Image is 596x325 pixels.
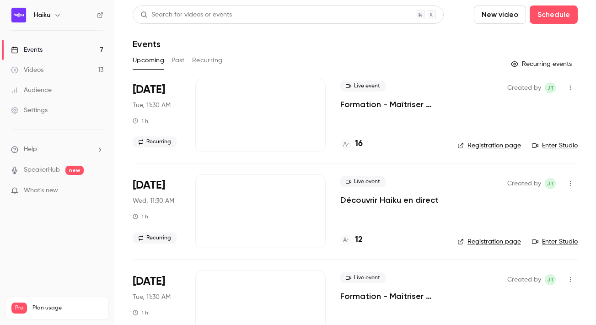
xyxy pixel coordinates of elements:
[24,145,37,154] span: Help
[532,237,578,246] a: Enter Studio
[133,233,177,244] span: Recurring
[530,5,578,24] button: Schedule
[340,176,386,187] span: Live event
[11,303,27,314] span: Pro
[32,304,103,312] span: Plan usage
[545,274,556,285] span: jean Touzet
[133,274,165,289] span: [DATE]
[474,5,526,24] button: New video
[340,234,363,246] a: 12
[507,274,541,285] span: Created by
[11,45,43,54] div: Events
[133,53,164,68] button: Upcoming
[133,309,148,316] div: 1 h
[507,82,541,93] span: Created by
[133,38,161,49] h1: Events
[547,82,554,93] span: jT
[24,165,60,175] a: SpeakerHub
[133,79,181,152] div: Oct 7 Tue, 11:30 AM (Europe/Paris)
[340,195,439,206] a: Découvrir Haiku en direct
[340,291,443,302] a: Formation - Maîtriser Haiku en 1 heure
[34,11,50,20] h6: Haiku
[133,136,177,147] span: Recurring
[340,99,443,110] a: Formation - Maîtriser Haiku en 1 heure
[133,178,165,193] span: [DATE]
[133,117,148,125] div: 1 h
[24,186,58,195] span: What's new
[507,178,541,189] span: Created by
[545,82,556,93] span: jean Touzet
[11,106,48,115] div: Settings
[172,53,185,68] button: Past
[192,53,223,68] button: Recurring
[140,10,232,20] div: Search for videos or events
[11,8,26,22] img: Haiku
[133,292,171,302] span: Tue, 11:30 AM
[133,213,148,220] div: 1 h
[133,174,181,248] div: Oct 8 Wed, 11:30 AM (Europe/Paris)
[11,86,52,95] div: Audience
[65,166,84,175] span: new
[355,234,363,246] h4: 12
[545,178,556,189] span: jean Touzet
[340,81,386,92] span: Live event
[457,237,521,246] a: Registration page
[92,187,103,195] iframe: Noticeable Trigger
[547,178,554,189] span: jT
[547,274,554,285] span: jT
[340,272,386,283] span: Live event
[457,141,521,150] a: Registration page
[133,82,165,97] span: [DATE]
[355,138,363,150] h4: 16
[11,145,103,154] li: help-dropdown-opener
[532,141,578,150] a: Enter Studio
[507,57,578,71] button: Recurring events
[133,101,171,110] span: Tue, 11:30 AM
[340,138,363,150] a: 16
[11,65,43,75] div: Videos
[133,196,174,206] span: Wed, 11:30 AM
